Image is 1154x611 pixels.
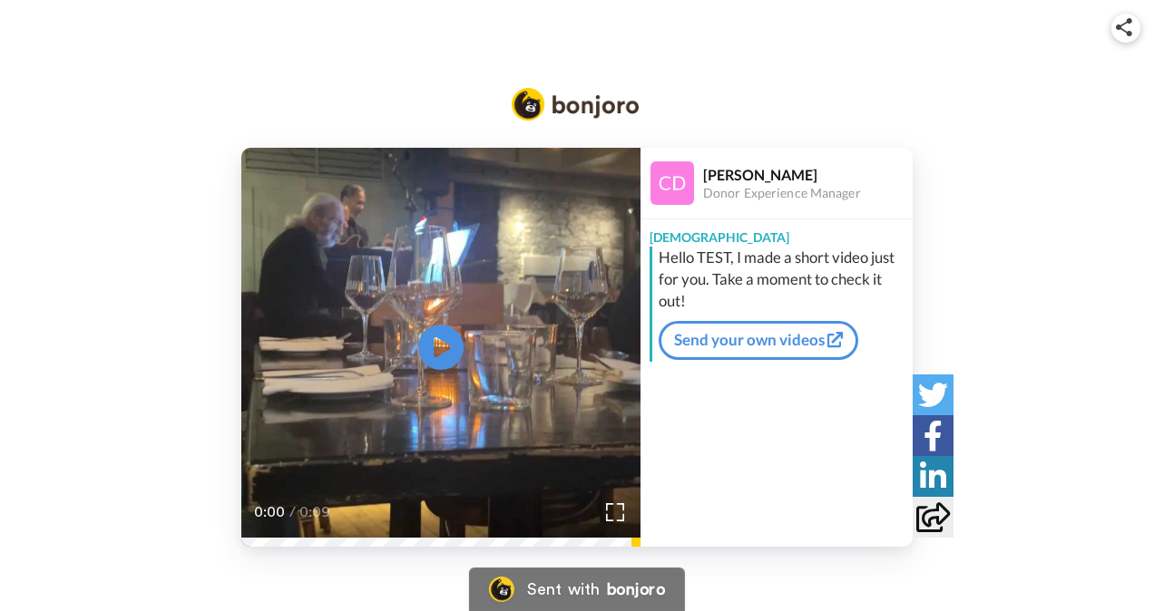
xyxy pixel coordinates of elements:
span: 0:00 [254,501,286,523]
div: bonjoro [607,581,665,597]
div: Donor Experience Manager [703,186,912,201]
img: Full screen [606,503,624,521]
div: Hello TEST, I made a short video just for you. Take a moment to check it out! [659,247,908,312]
div: [DEMOGRAPHIC_DATA] [641,219,913,247]
img: ic_share.svg [1116,18,1132,36]
a: Bonjoro LogoSent withbonjoro [469,567,685,611]
img: Bonjoro Logo [512,88,639,121]
img: Bonjoro Logo [489,577,514,602]
span: / [289,501,296,523]
div: [PERSON_NAME] [703,166,912,183]
a: Send your own videos [659,321,858,359]
div: Sent with [527,581,600,597]
img: Profile Image [650,161,694,205]
span: 0:09 [299,501,331,523]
